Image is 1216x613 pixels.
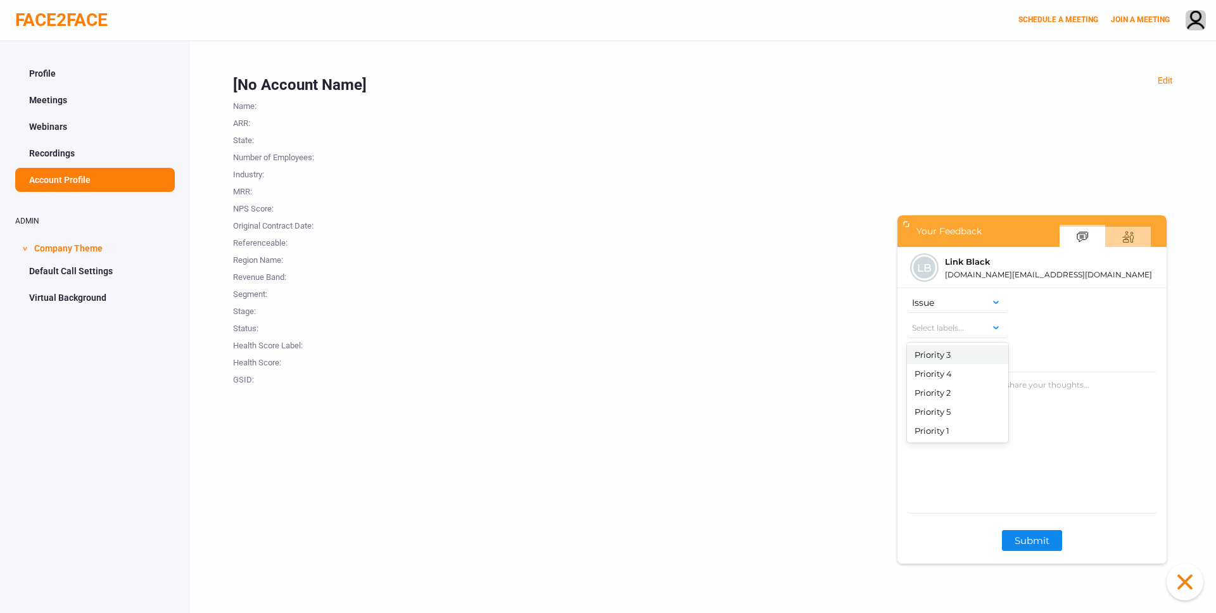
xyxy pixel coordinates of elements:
[15,141,175,165] a: Recordings
[1018,15,1098,24] a: SCHEDULE A MEETING
[5,17,185,29] div: ∑aåāБδ ⷺ
[233,147,360,164] div: Number of Employees :
[15,168,175,192] a: Account Profile
[18,246,31,251] span: >
[15,286,175,310] a: Virtual Background
[233,232,360,250] div: Referenceable :
[233,267,360,284] div: Revenue Band :
[233,301,360,318] div: Stage :
[233,96,360,113] div: Name :
[233,74,1173,96] div: [No Account Name]
[1167,564,1203,600] button: Click to close the Knowledge Center Bot window.
[233,250,360,267] div: Region Name :
[897,215,1167,564] iframe: Bot Window
[233,113,360,130] div: ARR :
[233,335,360,352] div: Health Score Label :
[233,318,360,335] div: Status :
[233,284,360,301] div: Segment :
[5,5,185,17] div: ∑aåāБδ ⷺ
[15,259,175,283] a: Default Call Settings
[233,181,360,198] div: MRR :
[233,164,360,181] div: Industry :
[233,369,360,386] div: GSID :
[1111,15,1170,24] a: JOIN A MEETING
[233,215,360,232] div: Original Contract Date :
[15,88,175,112] a: Meetings
[233,198,360,215] div: NPS Score :
[1186,11,1205,32] img: avatar.710606db.png
[15,9,108,30] a: FACE2FACE
[34,235,103,259] span: Company Theme
[15,115,175,139] a: Webinars
[233,352,360,369] div: Health Score :
[15,61,175,85] a: Profile
[233,130,360,147] div: State :
[1158,75,1173,85] a: Edit
[15,217,175,225] h2: ADMIN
